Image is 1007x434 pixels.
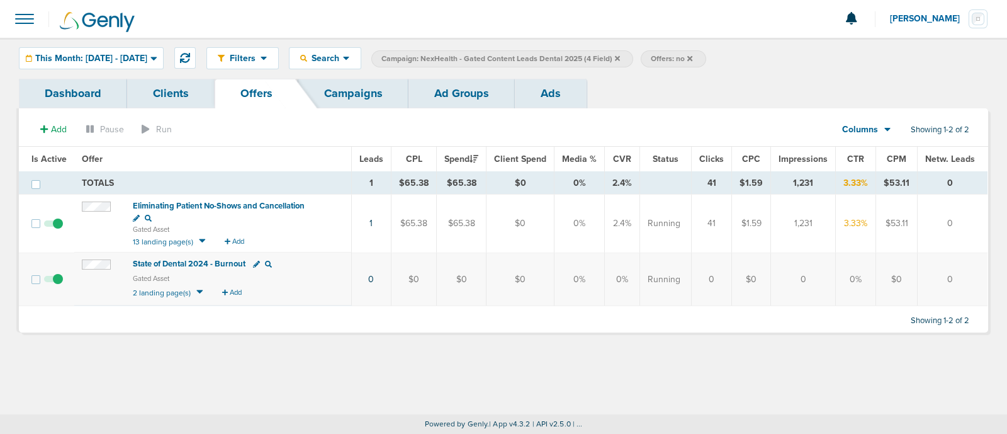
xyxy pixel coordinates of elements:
[225,53,261,64] span: Filters
[890,14,969,23] span: [PERSON_NAME]
[605,253,640,306] td: 0%
[133,225,344,235] small: Gated Asset
[444,154,478,164] span: Spend
[51,124,67,135] span: Add
[487,172,554,195] td: $0
[133,201,305,211] span: Eliminating Patient No-Shows and Cancellation
[369,218,373,229] a: 1
[692,172,732,195] td: 41
[406,154,422,164] span: CPL
[771,172,836,195] td: 1,231
[133,288,191,297] span: 2 landing page(s)
[82,154,103,164] span: Offer
[532,420,571,428] span: | API v2.5.0
[554,195,605,253] td: 0%
[359,154,383,164] span: Leads
[847,154,864,164] span: CTR
[298,79,408,108] a: Campaigns
[742,154,760,164] span: CPC
[133,237,193,246] span: 13 landing page(s)
[307,53,343,64] span: Search
[918,172,988,195] td: 0
[352,172,391,195] td: 1
[771,253,836,306] td: 0
[613,154,631,164] span: CVR
[515,79,587,108] a: Ads
[842,123,878,136] span: Columns
[699,154,724,164] span: Clicks
[779,154,828,164] span: Impressions
[381,54,620,64] span: Campaign: NexHealth - Gated Content Leads Dental 2025 (4 Field)
[554,253,605,306] td: 0%
[836,172,876,195] td: 3.33%
[648,273,680,286] span: Running
[836,253,876,306] td: 0%
[391,253,437,306] td: $0
[230,288,242,297] span: Add
[487,253,554,306] td: $0
[771,195,836,253] td: 1,231
[562,154,597,164] span: Media %
[605,195,640,253] td: 2.4%
[35,54,147,63] span: This Month: [DATE] - [DATE]
[692,253,732,306] td: 0
[19,79,127,108] a: Dashboard
[605,172,640,195] td: 2.4%
[391,172,437,195] td: $65.38
[74,172,352,195] td: TOTALS
[215,79,298,108] a: Offers
[732,172,771,195] td: $1.59
[692,195,732,253] td: 41
[437,253,487,306] td: $0
[911,125,969,135] span: Showing 1-2 of 2
[133,259,245,269] span: State of Dental 2024 - Burnout
[391,195,437,253] td: $65.38
[127,79,215,108] a: Clients
[437,195,487,253] td: $65.38
[573,420,583,428] span: | ...
[31,154,67,164] span: Is Active
[918,253,988,306] td: 0
[368,274,374,285] a: 0
[911,316,969,326] span: Showing 1-2 of 2
[732,253,771,306] td: $0
[876,195,918,253] td: $53.11
[232,237,244,246] span: Add
[437,172,487,195] td: $65.38
[653,154,678,164] span: Status
[836,195,876,253] td: 3.33%
[494,154,546,164] span: Client Spend
[887,154,906,164] span: CPM
[648,217,680,230] span: Running
[918,195,988,253] td: 0
[489,420,530,428] span: | App v4.3.2
[554,172,605,195] td: 0%
[876,172,918,195] td: $53.11
[732,195,771,253] td: $1.59
[651,54,692,64] span: Offers: no
[408,79,515,108] a: Ad Groups
[876,253,918,306] td: $0
[60,12,135,32] img: Genly
[925,154,975,164] span: Netw. Leads
[487,195,554,253] td: $0
[133,274,344,286] small: Gated Asset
